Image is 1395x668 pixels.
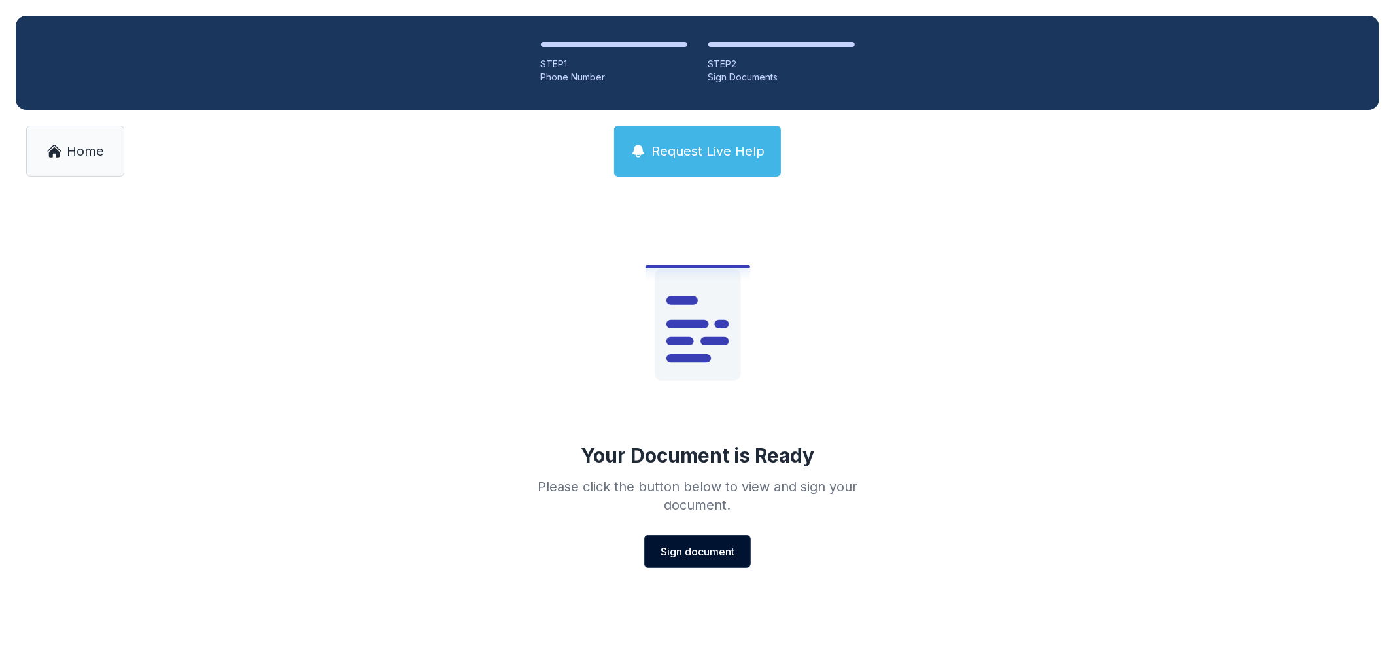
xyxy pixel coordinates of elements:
[509,478,886,514] div: Please click the button below to view and sign your document.
[708,58,855,71] div: STEP 2
[651,142,765,160] span: Request Live Help
[708,71,855,84] div: Sign Documents
[541,58,687,71] div: STEP 1
[661,544,734,559] span: Sign document
[581,444,814,467] div: Your Document is Ready
[541,71,687,84] div: Phone Number
[67,142,105,160] span: Home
